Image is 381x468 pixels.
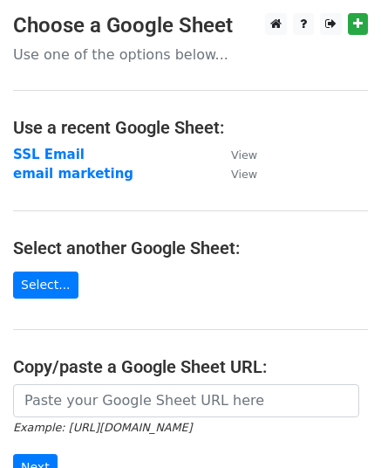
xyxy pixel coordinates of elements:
[13,147,85,162] a: SSL Email
[13,356,368,377] h4: Copy/paste a Google Sheet URL:
[13,237,368,258] h4: Select another Google Sheet:
[231,148,257,162] small: View
[13,45,368,64] p: Use one of the options below...
[214,166,257,182] a: View
[13,272,78,299] a: Select...
[231,168,257,181] small: View
[13,117,368,138] h4: Use a recent Google Sheet:
[13,384,359,417] input: Paste your Google Sheet URL here
[214,147,257,162] a: View
[13,421,192,434] small: Example: [URL][DOMAIN_NAME]
[13,13,368,38] h3: Choose a Google Sheet
[13,166,133,182] a: email marketing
